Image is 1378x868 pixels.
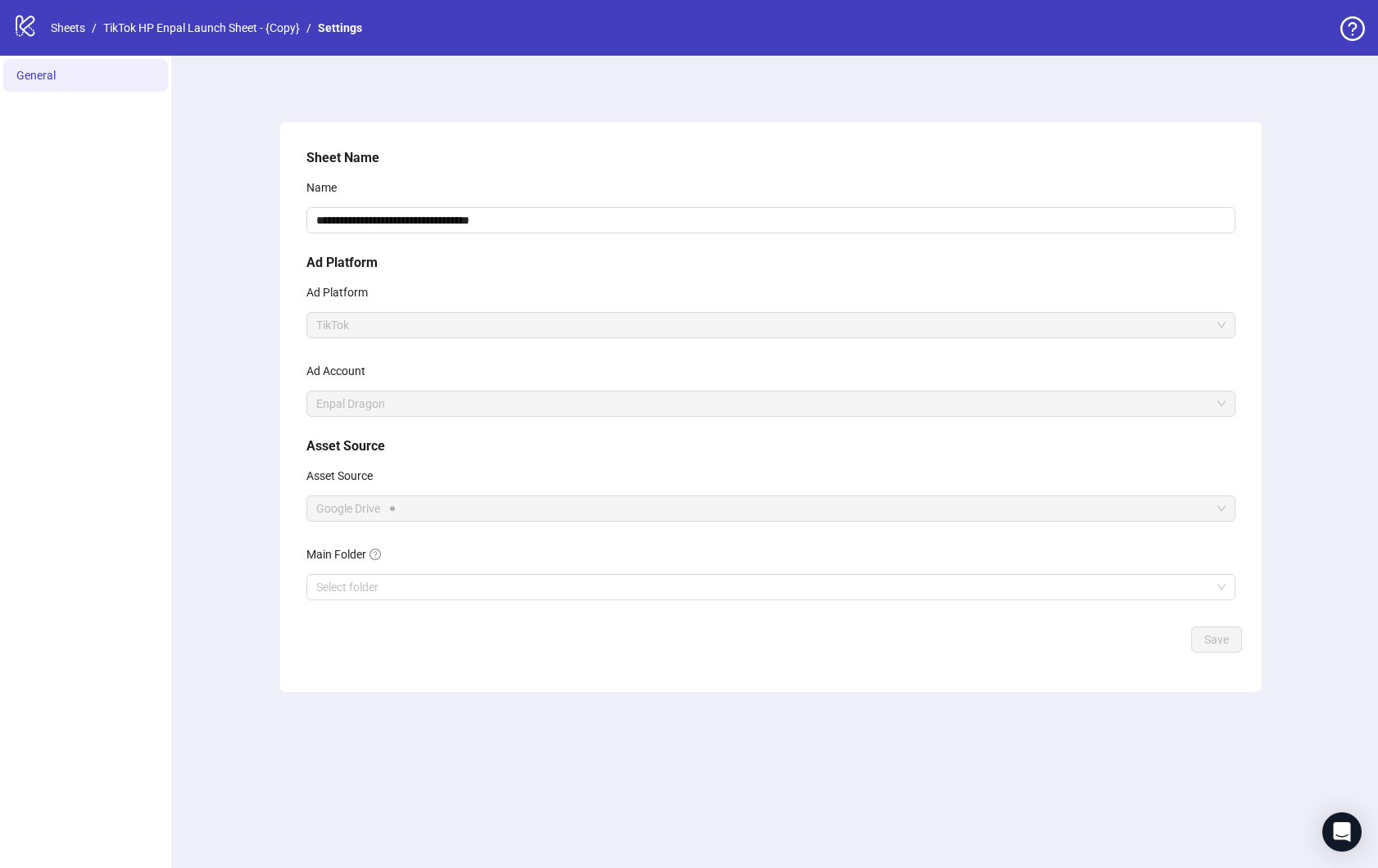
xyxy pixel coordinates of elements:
[16,69,56,82] span: General
[1191,626,1242,653] button: Save
[306,436,1235,456] h5: Asset Source
[369,549,381,560] span: question-circle
[92,19,97,37] li: /
[306,253,1235,273] h5: Ad Platform
[316,313,1226,337] span: TikTok
[306,279,378,305] label: Ad Platform
[306,358,376,384] label: Ad Account
[315,19,365,37] a: Settings
[306,174,347,201] label: Name
[48,19,88,37] a: Sheets
[385,501,400,516] div: Tooltip anchor
[316,496,1226,521] span: Google Drive
[306,148,1235,168] h5: Sheet Name
[306,463,383,489] label: Asset Source
[306,19,311,37] li: /
[316,391,1226,416] span: Enpal Dragon
[306,207,1235,233] input: Name
[306,541,392,567] label: Main Folder
[100,19,303,37] a: TikTok HP Enpal Launch Sheet - {Copy}
[1340,16,1365,41] span: question-circle
[1322,812,1362,852] div: Open Intercom Messenger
